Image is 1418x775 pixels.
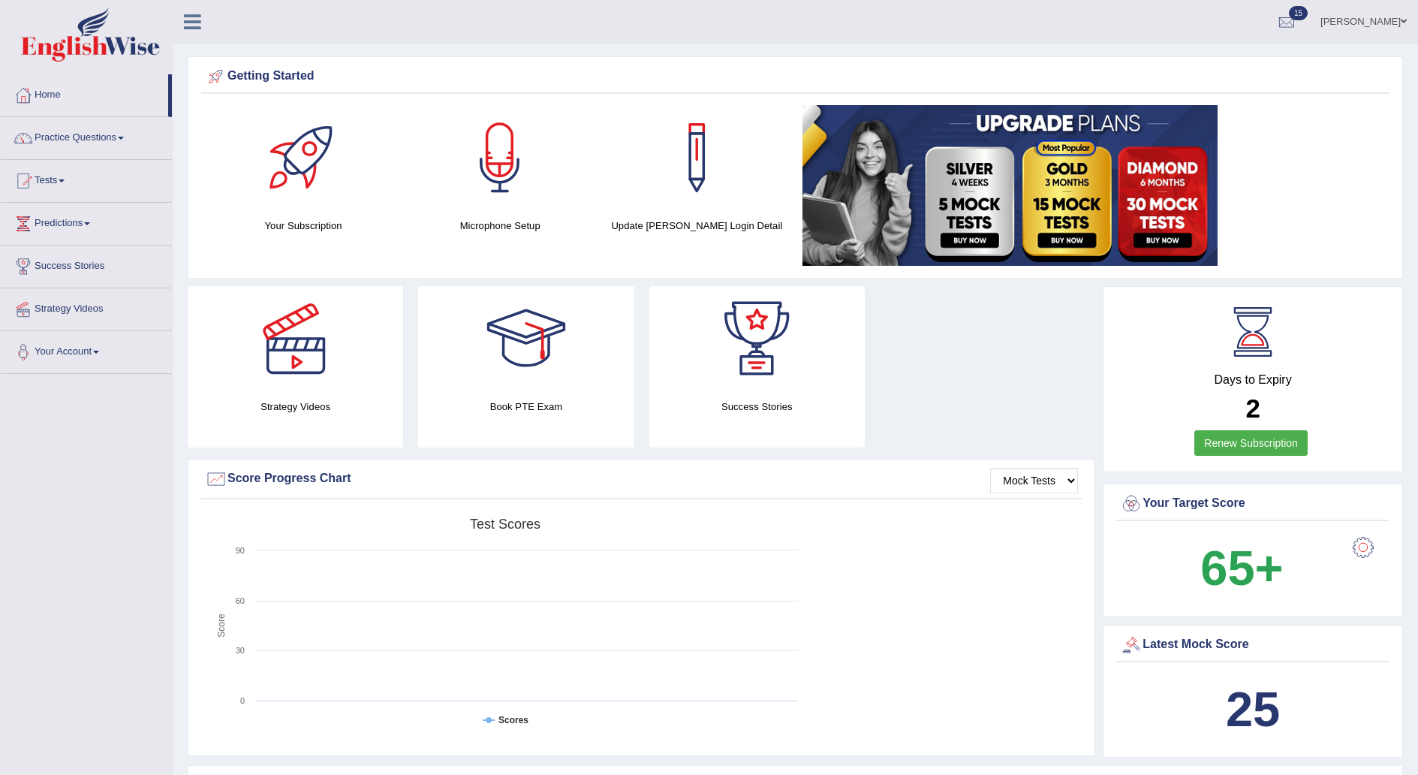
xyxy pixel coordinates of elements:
img: small5.jpg [802,105,1218,266]
span: 15 [1289,6,1308,20]
h4: Your Subscription [212,218,394,234]
a: Strategy Videos [1,288,172,326]
a: Predictions [1,203,172,240]
text: 60 [236,596,245,605]
h4: Update [PERSON_NAME] Login Detail [606,218,787,234]
text: 0 [240,696,245,705]
b: 2 [1245,394,1260,423]
a: Practice Questions [1,117,172,155]
h4: Success Stories [649,399,865,415]
text: 90 [236,546,245,555]
a: Success Stories [1,246,172,283]
div: Your Target Score [1120,493,1386,515]
a: Your Account [1,331,172,369]
div: Score Progress Chart [205,468,1078,490]
a: Home [1,74,168,112]
tspan: Scores [498,715,528,725]
a: Renew Subscription [1194,430,1308,456]
b: 65+ [1200,541,1283,596]
text: 30 [236,646,245,655]
a: Tests [1,160,172,198]
div: Latest Mock Score [1120,634,1386,656]
b: 25 [1226,682,1280,737]
tspan: Score [216,614,227,638]
h4: Days to Expiry [1120,373,1386,387]
div: Getting Started [205,65,1386,88]
h4: Strategy Videos [188,399,403,415]
h4: Microphone Setup [409,218,591,234]
tspan: Test scores [470,517,540,532]
h4: Book PTE Exam [418,399,634,415]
